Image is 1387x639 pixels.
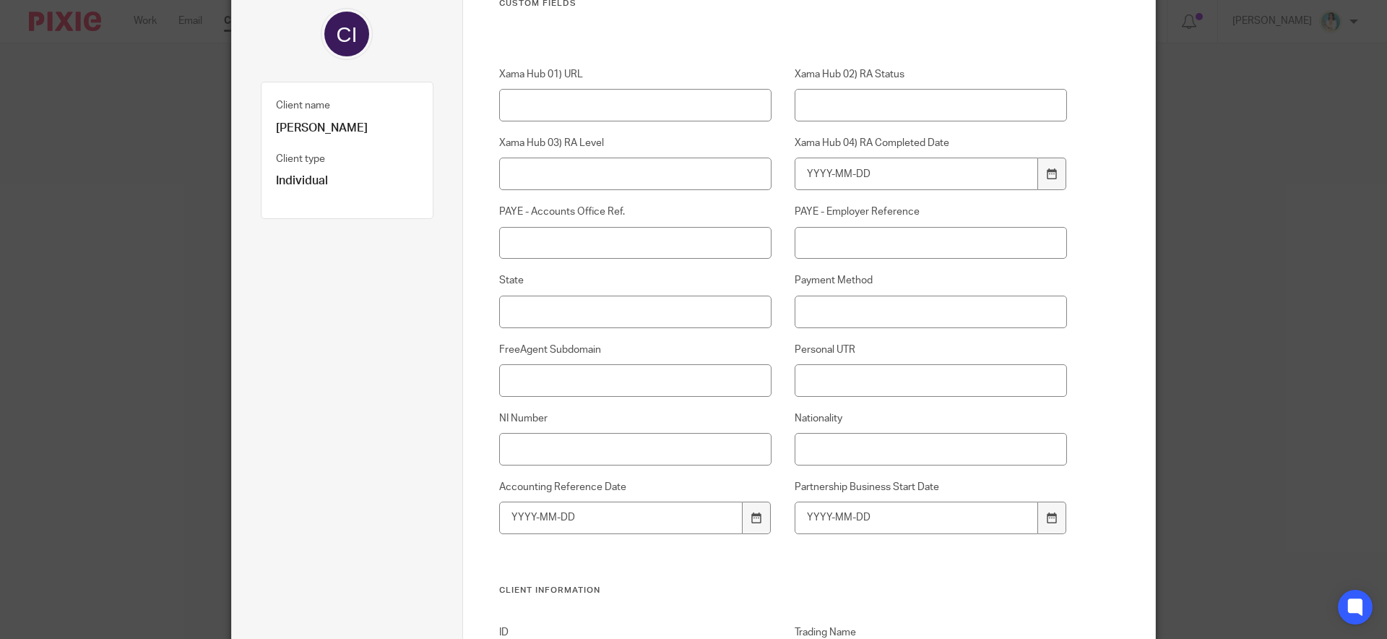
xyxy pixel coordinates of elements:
[795,136,1068,150] label: Xama Hub 04) RA Completed Date
[795,158,1039,190] input: YYYY-MM-DD
[795,273,1068,288] label: Payment Method
[276,121,418,136] p: [PERSON_NAME]
[321,8,373,60] img: svg%3E
[276,173,418,189] p: Individual
[795,502,1039,534] input: YYYY-MM-DD
[795,480,1068,494] label: Partnership Business Start Date
[499,136,772,150] label: Xama Hub 03) RA Level
[795,205,1068,219] label: PAYE - Employer Reference
[499,480,772,494] label: Accounting Reference Date
[499,67,772,82] label: Xama Hub 01) URL
[276,98,330,113] label: Client name
[795,343,1068,357] label: Personal UTR
[795,411,1068,426] label: Nationality
[499,205,772,219] label: PAYE - Accounts Office Ref.
[499,502,743,534] input: YYYY-MM-DD
[499,411,772,426] label: NI Number
[499,585,1068,596] h3: Client Information
[499,343,772,357] label: FreeAgent Subdomain
[276,152,325,166] label: Client type
[499,273,772,288] label: State
[795,67,1068,82] label: Xama Hub 02) RA Status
